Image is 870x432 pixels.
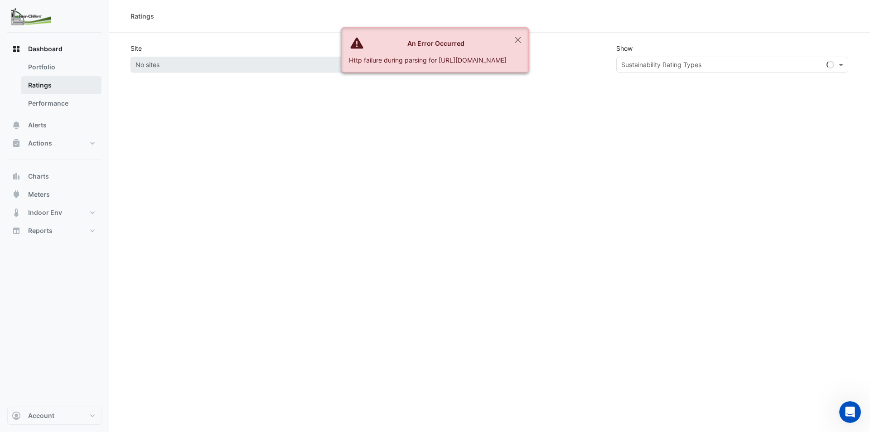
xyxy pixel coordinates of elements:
[28,44,63,53] span: Dashboard
[12,208,21,217] app-icon: Indoor Env
[28,139,52,148] span: Actions
[7,58,101,116] div: Dashboard
[12,139,21,148] app-icon: Actions
[12,190,21,199] app-icon: Meters
[28,411,54,420] span: Account
[407,39,464,47] strong: An Error Occurred
[7,116,101,134] button: Alerts
[349,55,507,65] div: Http failure during parsing for [URL][DOMAIN_NAME]
[28,190,50,199] span: Meters
[12,121,21,130] app-icon: Alerts
[7,204,101,222] button: Indoor Env
[7,407,101,425] button: Account
[7,167,101,185] button: Charts
[130,11,154,21] div: Ratings
[12,44,21,53] app-icon: Dashboard
[21,58,101,76] a: Portfolio
[28,121,47,130] span: Alerts
[11,7,52,25] img: Company Logo
[12,172,21,181] app-icon: Charts
[28,208,62,217] span: Indoor Env
[21,94,101,112] a: Performance
[28,226,53,235] span: Reports
[7,40,101,58] button: Dashboard
[7,185,101,204] button: Meters
[7,222,101,240] button: Reports
[7,134,101,152] button: Actions
[130,44,142,53] label: Site
[28,172,49,181] span: Charts
[507,28,528,52] button: Close
[616,44,633,53] label: Show
[21,76,101,94] a: Ratings
[12,226,21,235] app-icon: Reports
[839,401,861,423] iframe: Intercom live chat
